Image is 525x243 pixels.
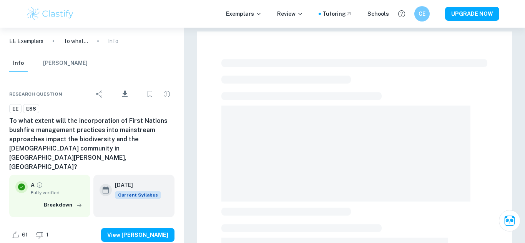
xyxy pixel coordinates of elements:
[109,84,141,104] div: Download
[499,210,520,231] button: Ask Clai
[9,116,174,172] h6: To what extent will the incorporation of First Nations bushfire management practices into mainstr...
[115,191,161,199] div: This exemplar is based on the current syllabus. Feel free to refer to it for inspiration/ideas wh...
[101,228,174,242] button: View [PERSON_NAME]
[36,182,43,188] a: Grade fully verified
[23,104,39,114] a: ESS
[63,37,88,45] p: To what extent will the incorporation of First Nations bushfire management practices into mainstr...
[395,7,408,20] button: Help and Feedback
[31,181,35,189] p: A
[42,199,84,211] button: Breakdown
[9,55,28,72] button: Info
[23,105,39,113] span: ESS
[277,10,303,18] p: Review
[418,10,427,18] h6: CE
[9,229,32,241] div: Like
[9,104,22,114] a: EE
[31,189,84,196] span: Fully verified
[42,231,53,239] span: 1
[108,37,118,45] p: Info
[92,86,107,102] div: Share
[26,6,75,21] img: Clastify logo
[10,105,21,113] span: EE
[159,86,174,102] div: Report issue
[142,86,158,102] div: Bookmark
[43,55,88,72] button: [PERSON_NAME]
[414,6,430,21] button: CE
[9,91,62,98] span: Research question
[18,231,32,239] span: 61
[226,10,262,18] p: Exemplars
[367,10,389,18] a: Schools
[115,191,161,199] span: Current Syllabus
[33,229,53,241] div: Dislike
[9,37,43,45] a: EE Exemplars
[445,7,499,21] button: UPGRADE NOW
[115,181,155,189] h6: [DATE]
[322,10,352,18] a: Tutoring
